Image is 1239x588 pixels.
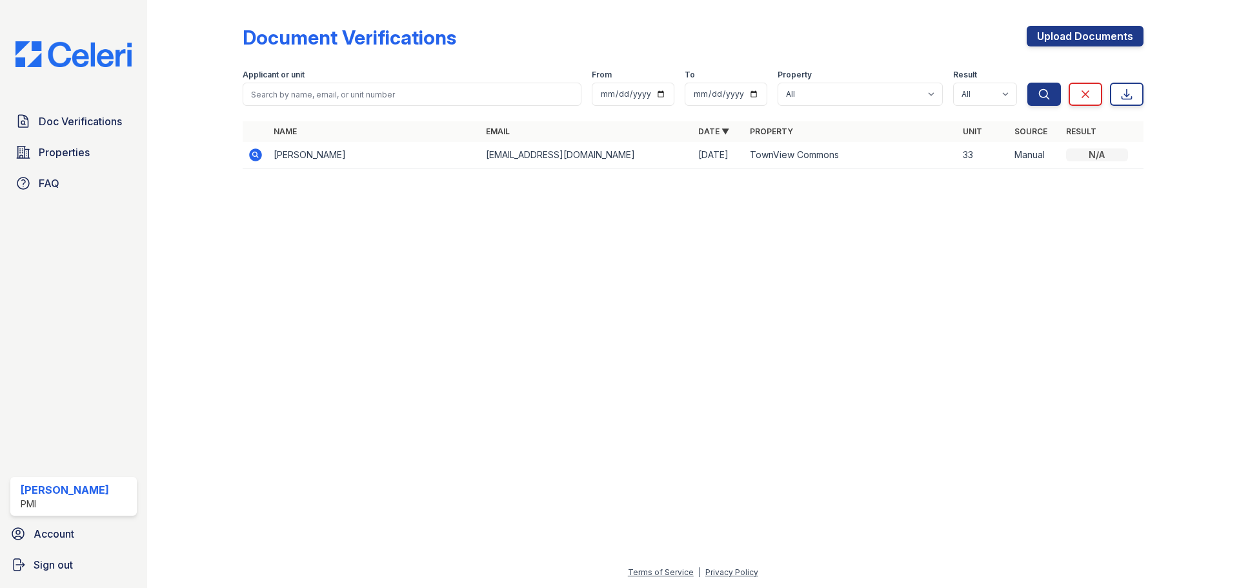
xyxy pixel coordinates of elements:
a: Name [274,127,297,136]
a: Doc Verifications [10,108,137,134]
span: Doc Verifications [39,114,122,129]
td: [PERSON_NAME] [268,142,481,168]
a: FAQ [10,170,137,196]
label: From [592,70,612,80]
label: Result [953,70,977,80]
label: Applicant or unit [243,70,305,80]
a: Result [1066,127,1096,136]
td: [DATE] [693,142,745,168]
td: [EMAIL_ADDRESS][DOMAIN_NAME] [481,142,693,168]
a: Privacy Policy [705,567,758,577]
input: Search by name, email, or unit number [243,83,581,106]
div: N/A [1066,148,1128,161]
a: Terms of Service [628,567,694,577]
a: Sign out [5,552,142,578]
span: Properties [39,145,90,160]
span: Account [34,526,74,542]
td: TownView Commons [745,142,957,168]
div: Document Verifications [243,26,456,49]
div: | [698,567,701,577]
span: Sign out [34,557,73,573]
a: Source [1014,127,1047,136]
td: Manual [1009,142,1061,168]
span: FAQ [39,176,59,191]
a: Properties [10,139,137,165]
div: [PERSON_NAME] [21,482,109,498]
img: CE_Logo_Blue-a8612792a0a2168367f1c8372b55b34899dd931a85d93a1a3d3e32e68fde9ad4.png [5,41,142,67]
a: Property [750,127,793,136]
a: Upload Documents [1027,26,1143,46]
a: Account [5,521,142,547]
label: Property [778,70,812,80]
td: 33 [958,142,1009,168]
div: PMI [21,498,109,511]
a: Date ▼ [698,127,729,136]
a: Email [486,127,510,136]
a: Unit [963,127,982,136]
label: To [685,70,695,80]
